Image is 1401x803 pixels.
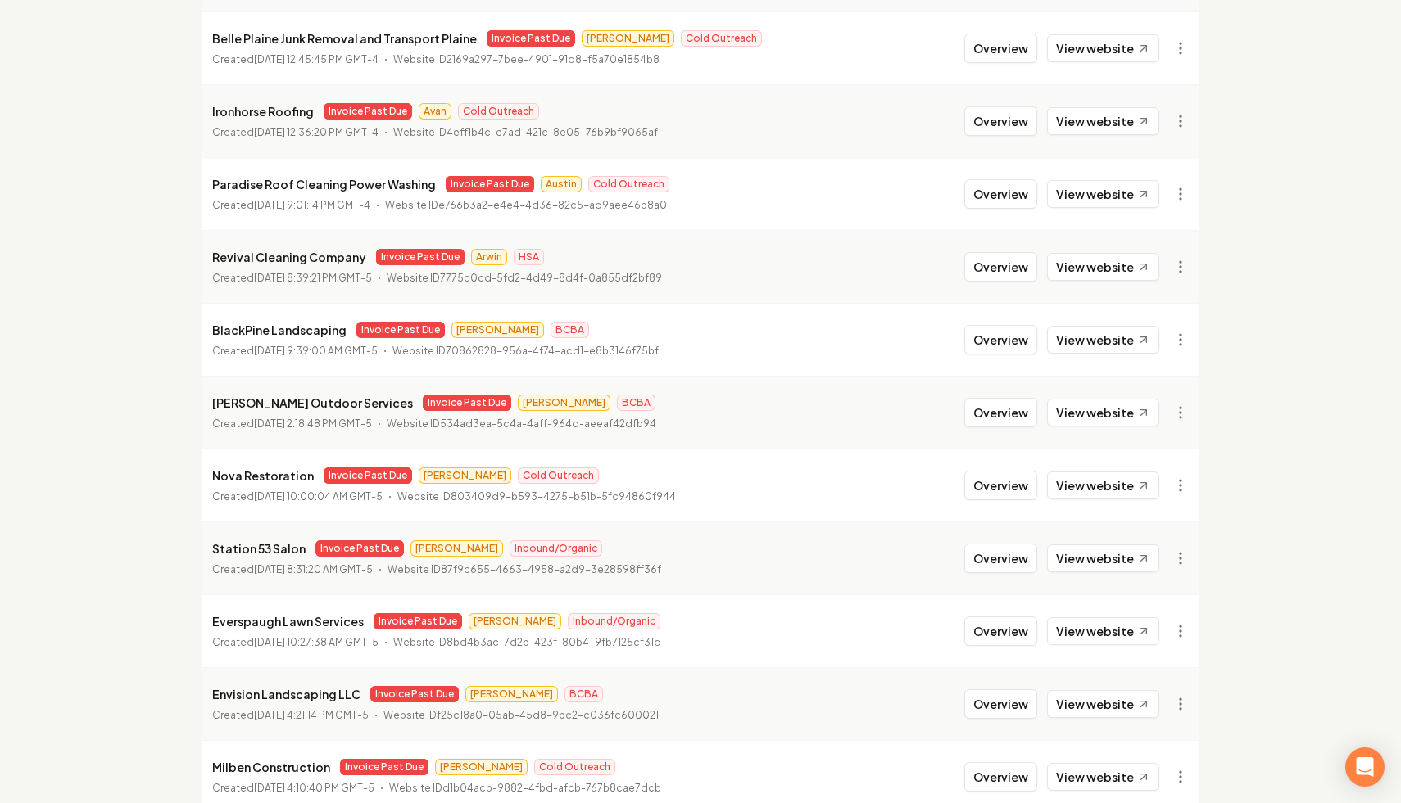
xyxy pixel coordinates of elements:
span: [PERSON_NAME] [465,686,558,702]
span: Avan [419,103,451,120]
button: Overview [964,762,1037,792]
a: View website [1047,544,1159,572]
span: BCBA [551,322,589,338]
span: BCBA [564,686,603,702]
a: View website [1047,326,1159,354]
a: View website [1047,107,1159,135]
a: View website [1047,34,1159,62]
span: Cold Outreach [518,467,599,484]
p: Created [212,780,374,796]
p: Nova Restoration [212,466,314,485]
button: Overview [964,34,1037,63]
span: [PERSON_NAME] [419,467,511,484]
span: Invoice Past Due [324,467,412,484]
p: Website ID d1b04acb-9882-4fbd-afcb-767b8cae7dcb [389,780,661,796]
p: Created [212,52,379,68]
span: Inbound/Organic [510,540,602,557]
button: Overview [964,179,1037,209]
p: Created [212,270,372,286]
p: Created [212,489,383,505]
span: HSA [514,249,544,265]
button: Overview [964,106,1037,136]
time: [DATE] 4:21:14 PM GMT-5 [254,709,369,721]
p: Created [212,707,369,724]
a: View website [1047,690,1159,718]
p: Station 53 Salon [212,539,306,558]
button: Overview [964,471,1037,500]
p: Website ID 87f9c655-4663-4958-a2d9-3e28598ff36f [388,562,661,578]
button: Overview [964,544,1037,573]
span: Cold Outreach [681,30,762,47]
span: [PERSON_NAME] [469,613,561,629]
time: [DATE] 2:18:48 PM GMT-5 [254,417,372,430]
p: Paradise Roof Cleaning Power Washing [212,174,436,194]
span: Invoice Past Due [356,322,445,338]
p: Website ID e766b3a2-e4e4-4d36-82c5-ad9aee46b8a0 [385,197,667,214]
a: View website [1047,763,1159,791]
p: Website ID 70862828-956a-4f74-acd1-e8b3146f75bf [392,343,659,359]
time: [DATE] 12:36:20 PM GMT-4 [254,126,379,138]
time: [DATE] 8:31:20 AM GMT-5 [254,563,373,575]
time: [DATE] 10:00:04 AM GMT-5 [254,490,383,503]
p: Created [212,562,373,578]
span: [PERSON_NAME] [451,322,544,338]
a: View website [1047,253,1159,281]
p: Created [212,197,370,214]
span: Invoice Past Due [315,540,404,557]
span: [PERSON_NAME] [518,395,610,411]
button: Overview [964,616,1037,646]
span: Cold Outreach [588,176,669,192]
a: View website [1047,471,1159,499]
span: [PERSON_NAME] [410,540,503,557]
p: Created [212,124,379,141]
div: Open Intercom Messenger [1345,747,1385,787]
button: Overview [964,398,1037,427]
span: Invoice Past Due [376,249,465,265]
button: Overview [964,689,1037,719]
p: Created [212,416,372,432]
span: Invoice Past Due [487,30,575,47]
p: Website ID 534ad3ea-5c4a-4aff-964d-aeeaf42dfb94 [387,416,656,432]
span: BCBA [617,395,655,411]
time: [DATE] 12:45:45 PM GMT-4 [254,53,379,65]
time: [DATE] 9:39:00 AM GMT-5 [254,345,378,357]
time: [DATE] 10:27:38 AM GMT-5 [254,636,379,648]
p: Website ID 2169a297-7bee-4901-91d8-f5a70e1854b8 [393,52,660,68]
p: Created [212,343,378,359]
span: Cold Outreach [458,103,539,120]
span: Invoice Past Due [340,759,428,775]
p: Milben Construction [212,757,330,777]
span: Inbound/Organic [568,613,660,629]
p: Website ID 4eff1b4c-e7ad-421c-8e05-76b9bf9065af [393,124,658,141]
span: Austin [541,176,582,192]
button: Overview [964,325,1037,354]
time: [DATE] 4:10:40 PM GMT-5 [254,782,374,794]
p: Everspaugh Lawn Services [212,611,364,631]
p: Website ID f25c18a0-05ab-45d8-9bc2-c036fc600021 [383,707,659,724]
a: View website [1047,180,1159,208]
p: Ironhorse Roofing [212,102,314,121]
span: [PERSON_NAME] [435,759,528,775]
time: [DATE] 9:01:14 PM GMT-4 [254,199,370,211]
button: Overview [964,252,1037,282]
p: Revival Cleaning Company [212,247,366,267]
p: Website ID 7775c0cd-5fd2-4d49-8d4f-0a855df2bf89 [387,270,662,286]
p: Envision Landscaping LLC [212,684,360,704]
p: BlackPine Landscaping [212,320,347,340]
time: [DATE] 8:39:21 PM GMT-5 [254,272,372,284]
span: Invoice Past Due [370,686,459,702]
p: Created [212,634,379,651]
p: Website ID 8bd4b3ac-7d2b-423f-80b4-9fb7125cf31d [393,634,661,651]
span: Invoice Past Due [374,613,462,629]
span: Cold Outreach [534,759,615,775]
p: Belle Plaine Junk Removal and Transport Plaine [212,29,477,48]
span: Invoice Past Due [446,176,534,192]
span: Invoice Past Due [423,395,511,411]
a: View website [1047,399,1159,426]
span: Invoice Past Due [324,103,412,120]
span: [PERSON_NAME] [582,30,674,47]
span: Arwin [471,249,507,265]
a: View website [1047,617,1159,645]
p: Website ID 803409d9-b593-4275-b51b-5fc94860f944 [397,489,676,505]
p: [PERSON_NAME] Outdoor Services [212,393,413,413]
